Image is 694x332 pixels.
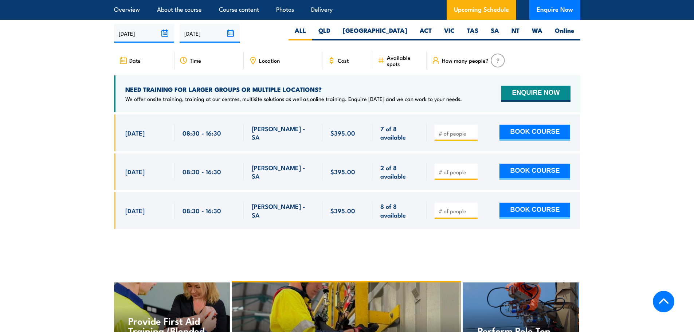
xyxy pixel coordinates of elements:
span: [DATE] [125,206,145,215]
span: How many people? [442,57,489,63]
span: $395.00 [330,129,355,137]
span: Time [190,57,201,63]
span: 7 of 8 available [380,124,419,141]
span: 08:30 - 16:30 [183,167,221,176]
label: ALL [289,26,312,40]
span: 8 of 8 available [380,202,419,219]
label: ACT [413,26,438,40]
label: VIC [438,26,461,40]
label: SA [485,26,505,40]
button: BOOK COURSE [499,125,570,141]
span: $395.00 [330,206,355,215]
input: From date [114,24,174,43]
input: # of people [439,168,475,176]
button: BOOK COURSE [499,164,570,180]
h4: NEED TRAINING FOR LARGER GROUPS OR MULTIPLE LOCATIONS? [125,85,462,93]
span: [DATE] [125,129,145,137]
span: 2 of 8 available [380,163,419,180]
span: [PERSON_NAME] - SA [252,202,314,219]
p: We offer onsite training, training at our centres, multisite solutions as well as online training... [125,95,462,102]
label: TAS [461,26,485,40]
input: # of people [439,207,475,215]
button: BOOK COURSE [499,203,570,219]
span: Cost [338,57,349,63]
span: [PERSON_NAME] - SA [252,124,314,141]
span: [PERSON_NAME] - SA [252,163,314,180]
span: Location [259,57,280,63]
label: [GEOGRAPHIC_DATA] [337,26,413,40]
span: [DATE] [125,167,145,176]
label: NT [505,26,526,40]
span: 08:30 - 16:30 [183,129,221,137]
span: $395.00 [330,167,355,176]
span: Date [129,57,141,63]
label: WA [526,26,549,40]
label: Online [549,26,580,40]
input: # of people [439,130,475,137]
input: To date [180,24,240,43]
button: ENQUIRE NOW [501,86,570,102]
span: Available spots [387,54,422,67]
label: QLD [312,26,337,40]
span: 08:30 - 16:30 [183,206,221,215]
